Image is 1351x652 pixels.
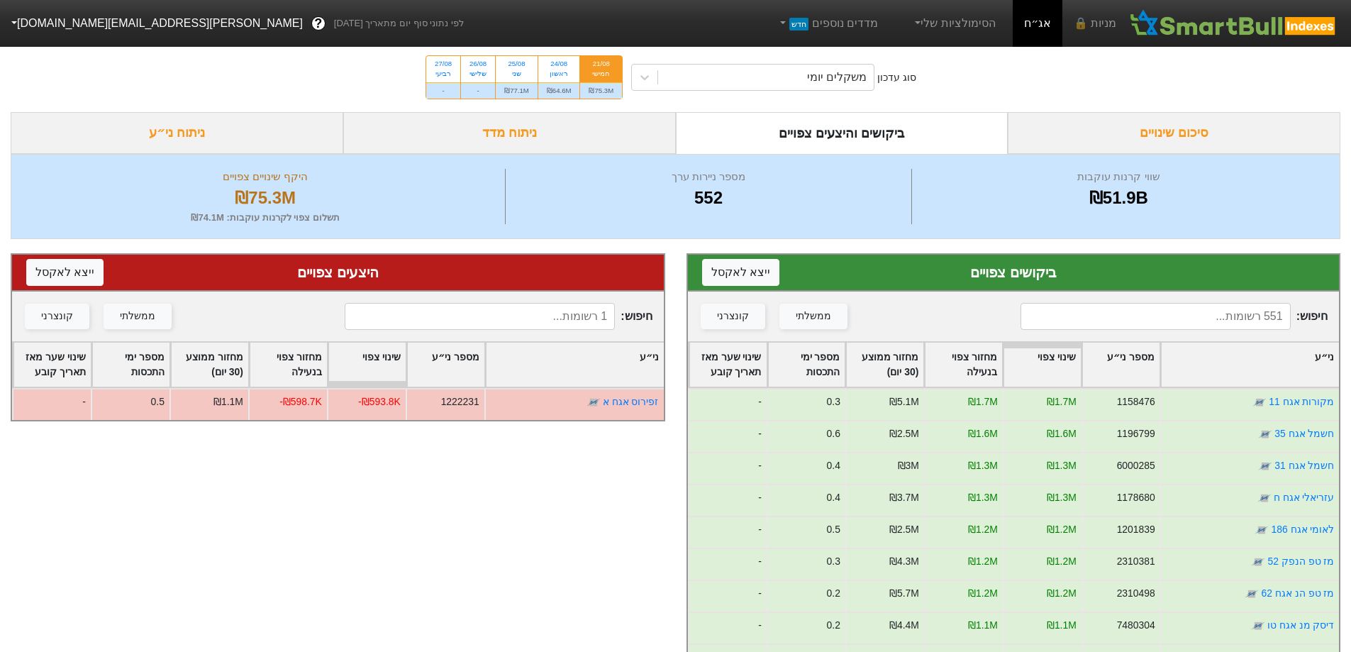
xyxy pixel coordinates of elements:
div: 7480304 [1116,618,1155,633]
img: tase link [1245,587,1259,601]
input: 1 רשומות... [345,303,615,330]
button: קונצרני [25,304,89,329]
img: tase link [1252,395,1267,409]
div: 1178680 [1116,490,1155,505]
div: ₪2.5M [889,522,918,537]
div: שווי קרנות עוקבות [916,169,1322,185]
button: קונצרני [701,304,765,329]
a: זפירוס אגח א [603,396,659,407]
div: ₪77.1M [496,82,538,99]
div: Toggle SortBy [171,343,248,387]
a: מדדים נוספיםחדש [771,9,884,38]
div: ₪1.2M [1046,586,1076,601]
a: עזריאלי אגח ח [1273,492,1334,503]
div: ₪1.6M [967,426,997,441]
div: 2310381 [1116,554,1155,569]
input: 551 רשומות... [1021,303,1291,330]
div: 1196799 [1116,426,1155,441]
div: ₪75.3M [29,185,501,211]
div: Toggle SortBy [925,343,1002,387]
span: חדש [789,18,808,31]
div: - [688,420,767,452]
button: ייצא לאקסל [26,259,104,286]
div: 0.3 [826,554,840,569]
div: Toggle SortBy [768,343,845,387]
div: 552 [509,185,907,211]
div: - [426,82,460,99]
span: חיפוש : [345,303,652,330]
span: לפי נתוני סוף יום מתאריך [DATE] [334,16,464,31]
img: tase link [586,395,601,409]
div: ₪1.1M [967,618,997,633]
button: ייצא לאקסל [702,259,779,286]
div: - [688,388,767,420]
div: ₪1.3M [967,458,997,473]
div: ₪64.6M [538,82,580,99]
div: Toggle SortBy [1082,343,1160,387]
div: היצעים צפויים [26,262,650,283]
div: ₪5.7M [889,586,918,601]
div: תשלום צפוי לקרנות עוקבות : ₪74.1M [29,211,501,225]
span: ? [314,14,322,33]
div: מספר ניירות ערך [509,169,907,185]
div: 1222231 [441,394,479,409]
div: סוג עדכון [877,70,916,85]
div: ₪1.2M [967,554,997,569]
div: ₪75.3M [580,82,622,99]
div: סיכום שינויים [1008,112,1340,154]
div: שלישי [469,69,487,79]
div: ₪51.9B [916,185,1322,211]
div: קונצרני [41,309,73,324]
div: Toggle SortBy [486,343,664,387]
div: -₪593.8K [358,394,401,409]
div: רביעי [435,69,452,79]
div: Toggle SortBy [1161,343,1339,387]
div: Toggle SortBy [328,343,406,387]
img: tase link [1258,459,1272,473]
span: חיפוש : [1021,303,1328,330]
div: שני [504,69,529,79]
div: ביקושים והיצעים צפויים [676,112,1008,154]
div: היקף שינויים צפויים [29,169,501,185]
div: ממשלתי [796,309,831,324]
div: ₪1.6M [1046,426,1076,441]
div: - [461,82,495,99]
img: tase link [1250,619,1264,633]
div: ₪1.2M [1046,522,1076,537]
div: Toggle SortBy [92,343,169,387]
div: 0.4 [826,490,840,505]
div: - [688,516,767,548]
div: ₪1.2M [967,522,997,537]
div: ₪4.4M [889,618,918,633]
div: 1201839 [1116,522,1155,537]
div: 1158476 [1116,394,1155,409]
div: Toggle SortBy [846,343,923,387]
div: Toggle SortBy [13,343,91,387]
img: tase link [1255,523,1269,537]
img: tase link [1258,427,1272,441]
div: 0.2 [826,586,840,601]
div: ₪4.3M [889,554,918,569]
div: Toggle SortBy [689,343,767,387]
div: 27/08 [435,59,452,69]
a: לאומי אגח 186 [1271,524,1334,535]
div: ₪3M [897,458,918,473]
div: 21/08 [589,59,613,69]
button: ממשלתי [779,304,847,329]
div: ₪1.3M [1046,490,1076,505]
div: ₪5.1M [889,394,918,409]
div: 26/08 [469,59,487,69]
div: ₪1.7M [1046,394,1076,409]
a: מז טפ הנפק 52 [1267,556,1334,567]
a: מז טפ הנ אגח 62 [1261,587,1334,599]
div: ₪1.2M [967,586,997,601]
div: ממשלתי [120,309,155,324]
div: ₪1.1M [1046,618,1076,633]
div: ניתוח ני״ע [11,112,343,154]
div: ₪2.5M [889,426,918,441]
div: - [688,452,767,484]
div: 0.6 [826,426,840,441]
div: - [12,388,91,420]
div: 0.5 [151,394,165,409]
div: ₪1.2M [1046,554,1076,569]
